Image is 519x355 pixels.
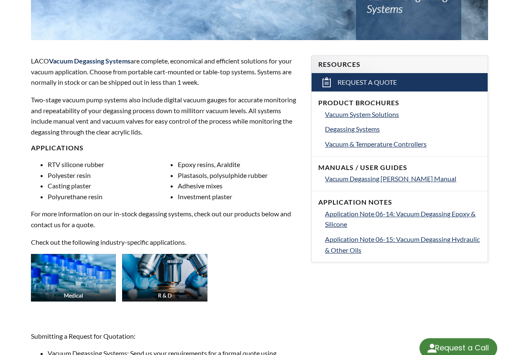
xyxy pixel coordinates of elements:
[31,331,301,342] p: Submitting a Request for Quotation:
[48,191,171,202] li: Polyurethane resin
[31,254,116,302] img: Industry_Medical_Thumb.jpg
[325,110,399,118] span: Vacuum System Solutions
[325,140,427,148] span: Vacuum & Temperature Controllers
[325,173,481,184] a: Vacuum Degassing [PERSON_NAME] Manual
[425,342,439,355] img: round button
[325,175,456,183] span: Vacuum Degassing [PERSON_NAME] Manual
[49,57,130,65] strong: Vacuum Degassing Systems
[178,170,301,181] li: Plastasols, polysulphide rubber
[31,237,301,248] p: Check out the following industry-specific applications.
[325,125,380,133] span: Degassing Systems
[178,180,301,191] li: Adhesive mixes
[325,210,476,228] span: Application Note 06-14: Vacuum Degassing Epoxy & Silicone
[325,235,480,254] span: Application Note 06-15: Vacuum Degassing Hydraulic & Other Oils
[178,159,301,170] li: Epoxy resins, Araldite
[31,144,301,152] h4: Applications
[325,139,481,150] a: Vacuum & Temperature Controllers
[31,208,301,230] p: For more information on our in-stock degassing systems, check out our products below and contact ...
[318,163,481,172] h4: Manuals / User Guides
[325,124,481,134] a: Degassing Systems
[337,78,397,87] span: Request a Quote
[48,180,171,191] li: Casting plaster
[312,73,488,91] a: Request a Quote
[31,56,301,88] p: LACO are complete, economical and efficient solutions for your vacuum application. Choose from po...
[325,234,481,255] a: Application Note 06-15: Vacuum Degassing Hydraulic & Other Oils
[325,208,481,230] a: Application Note 06-14: Vacuum Degassing Epoxy & Silicone
[318,60,481,69] h4: Resources
[318,99,481,107] h4: Product Brochures
[178,191,301,202] li: Investment plaster
[325,109,481,120] a: Vacuum System Solutions
[31,94,301,137] p: Two-stage vacuum pump systems also include digital vacuum gauges for accurate monitoring and repe...
[318,198,481,207] h4: Application Notes
[48,170,171,181] li: Polyester resin
[48,159,171,170] li: RTV silicone rubber
[122,254,207,302] img: Industry_R_D_Thumb.jpg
